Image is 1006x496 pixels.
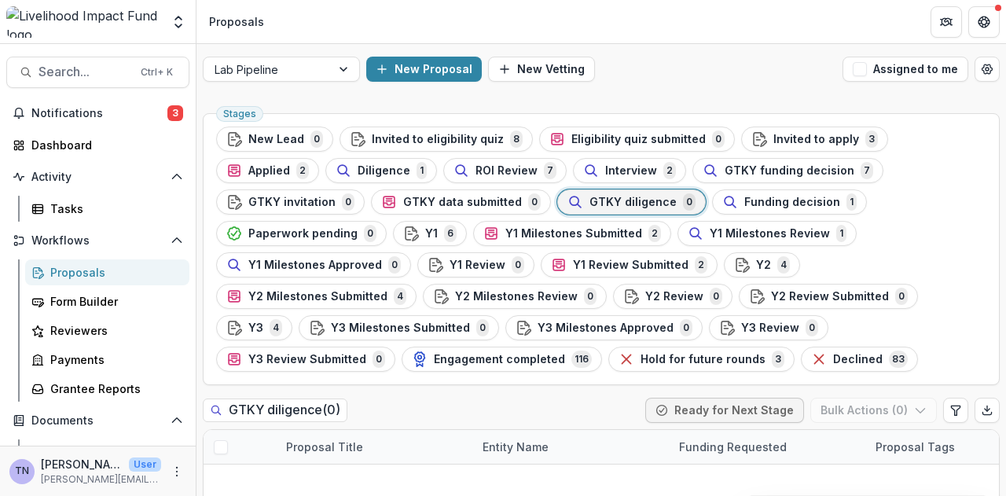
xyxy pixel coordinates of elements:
span: 1 [417,162,427,179]
span: Diligence [358,164,410,178]
span: Eligibility quiz submitted [571,133,706,146]
span: Interview [605,164,657,178]
span: 0 [310,130,323,148]
button: Y1 Review Submitted2 [541,252,718,277]
button: Ready for Next Stage [645,398,804,423]
button: Interview2 [573,158,686,183]
button: Funding decision1 [712,189,867,215]
span: GTKY data submitted [403,196,522,209]
button: Invited to apply3 [741,127,888,152]
span: GTKY diligence [589,196,677,209]
span: 0 [710,288,722,305]
span: 1 [836,225,846,242]
button: Diligence1 [325,158,437,183]
button: Export table data [975,398,1000,423]
button: Open entity switcher [167,6,189,38]
span: Y3 [248,321,263,335]
div: Funding Requested [670,430,866,464]
button: GTKY data submitted0 [371,189,551,215]
button: ROI Review7 [443,158,567,183]
button: Applied2 [216,158,319,183]
span: Y3 Milestones Approved [538,321,674,335]
div: Proposals [50,264,177,281]
div: Proposal Title [277,439,373,455]
p: [PERSON_NAME] [41,456,123,472]
span: Declined [833,353,883,366]
span: 0 [388,256,401,274]
button: GTKY invitation0 [216,189,365,215]
div: Proposal Tags [866,439,964,455]
button: Y2 Review0 [613,284,732,309]
button: Eligibility quiz submitted0 [539,127,735,152]
p: User [129,457,161,472]
span: 2 [296,162,309,179]
span: Engagement completed [434,353,565,366]
button: Y1 Milestones Approved0 [216,252,411,277]
span: Y3 Milestones Submitted [331,321,470,335]
button: More [167,462,186,481]
span: 4 [777,256,790,274]
span: 7 [861,162,873,179]
span: Y1 [425,227,438,241]
span: Y2 Review [645,290,703,303]
span: Y1 Milestones Review [710,227,830,241]
button: Search... [6,57,189,88]
span: Invited to apply [773,133,859,146]
span: 0 [584,288,597,305]
span: Y1 Milestones Approved [248,259,382,272]
h2: GTKY diligence ( 0 ) [203,399,347,421]
div: Proposal Title [277,430,473,464]
div: Entity Name [473,430,670,464]
button: Notifications3 [6,101,189,126]
button: Bulk Actions (0) [810,398,937,423]
a: Form Builder [25,288,189,314]
button: Y3 Review Submitted0 [216,347,395,372]
span: 3 [865,130,878,148]
span: Y1 Milestones Submitted [505,227,642,241]
button: Y2 Milestones Review0 [423,284,607,309]
button: Y1 Milestones Review1 [677,221,857,246]
span: 3 [772,351,784,368]
div: Tania Ngima [15,466,29,476]
button: New Proposal [366,57,482,82]
span: 3 [167,105,183,121]
span: Workflows [31,234,164,248]
button: Get Help [968,6,1000,38]
span: Y2 Milestones Submitted [248,290,387,303]
button: Y2 Milestones Submitted4 [216,284,417,309]
span: Documents [31,414,164,428]
button: Y24 [724,252,800,277]
span: GTKY invitation [248,196,336,209]
div: Document Templates [50,444,177,461]
span: 0 [680,319,692,336]
button: Y3 Milestones Approved0 [505,315,703,340]
span: 7 [544,162,556,179]
button: New Vetting [488,57,595,82]
span: 0 [712,130,725,148]
span: Stages [223,108,256,119]
span: Y1 Review Submitted [573,259,688,272]
span: Applied [248,164,290,178]
span: Y2 Review Submitted [771,290,889,303]
a: Document Templates [25,439,189,465]
span: 4 [270,319,282,336]
a: Grantee Reports [25,376,189,402]
div: Tasks [50,200,177,217]
a: Dashboard [6,132,189,158]
button: Y3 Review0 [709,315,828,340]
button: Y3 Milestones Submitted0 [299,315,499,340]
span: 4 [394,288,406,305]
button: Y16 [393,221,467,246]
span: Invited to eligibility quiz [372,133,504,146]
nav: breadcrumb [203,10,270,33]
span: 0 [512,256,524,274]
button: Y1 Review0 [417,252,534,277]
span: Search... [39,64,131,79]
span: 0 [528,193,541,211]
span: Y3 Review [741,321,799,335]
span: 116 [571,351,592,368]
span: 6 [444,225,457,242]
span: Paperwork pending [248,227,358,241]
button: Assigned to me [843,57,968,82]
